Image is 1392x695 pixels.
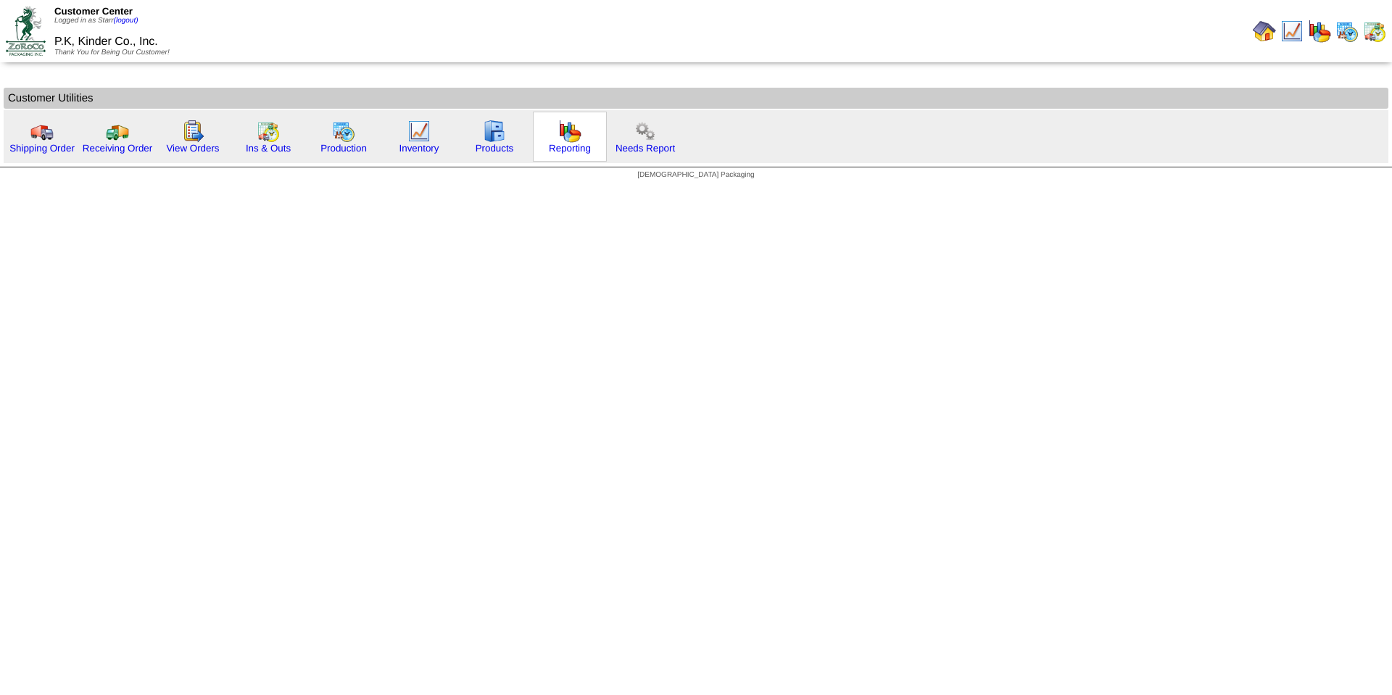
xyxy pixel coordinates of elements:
[476,143,514,154] a: Products
[616,143,675,154] a: Needs Report
[54,36,158,48] span: P.K, Kinder Co., Inc.
[549,143,591,154] a: Reporting
[106,120,129,143] img: truck2.gif
[166,143,219,154] a: View Orders
[1335,20,1359,43] img: calendarprod.gif
[1363,20,1386,43] img: calendarinout.gif
[54,49,170,57] span: Thank You for Being Our Customer!
[1253,20,1276,43] img: home.gif
[9,143,75,154] a: Shipping Order
[483,120,506,143] img: cabinet.gif
[332,120,355,143] img: calendarprod.gif
[83,143,152,154] a: Receiving Order
[246,143,291,154] a: Ins & Outs
[634,120,657,143] img: workflow.png
[407,120,431,143] img: line_graph.gif
[257,120,280,143] img: calendarinout.gif
[30,120,54,143] img: truck.gif
[320,143,367,154] a: Production
[54,6,133,17] span: Customer Center
[399,143,439,154] a: Inventory
[181,120,204,143] img: workorder.gif
[1308,20,1331,43] img: graph.gif
[54,17,138,25] span: Logged in as Starr
[558,120,581,143] img: graph.gif
[114,17,138,25] a: (logout)
[4,88,1388,109] td: Customer Utilities
[637,171,754,179] span: [DEMOGRAPHIC_DATA] Packaging
[1280,20,1304,43] img: line_graph.gif
[6,7,46,55] img: ZoRoCo_Logo(Green%26Foil)%20jpg.webp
